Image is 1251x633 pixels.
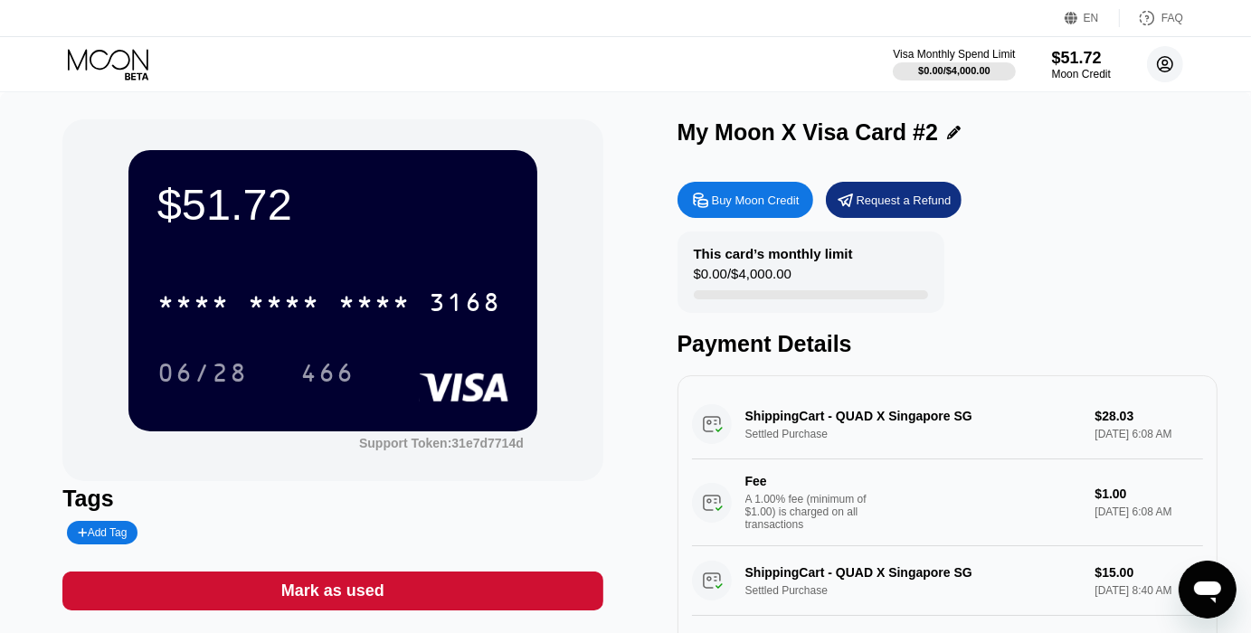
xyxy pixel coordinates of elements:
[1179,561,1237,619] iframe: Button to launch messaging window
[62,486,602,512] div: Tags
[692,459,1203,546] div: FeeA 1.00% fee (minimum of $1.00) is charged on all transactions$1.00[DATE] 6:08 AM
[62,572,602,610] div: Mark as used
[1095,487,1202,501] div: $1.00
[300,361,355,390] div: 466
[78,526,127,539] div: Add Tag
[287,350,368,395] div: 466
[281,581,384,601] div: Mark as used
[694,266,791,290] div: $0.00 / $4,000.00
[694,246,853,261] div: This card’s monthly limit
[678,331,1218,357] div: Payment Details
[144,350,261,395] div: 06/28
[157,179,508,230] div: $51.72
[857,193,952,208] div: Request a Refund
[1120,9,1183,27] div: FAQ
[1065,9,1120,27] div: EN
[745,493,881,531] div: A 1.00% fee (minimum of $1.00) is charged on all transactions
[1095,505,1202,518] div: [DATE] 6:08 AM
[1052,49,1111,80] div: $51.72Moon Credit
[157,361,248,390] div: 06/28
[67,521,137,544] div: Add Tag
[1052,49,1111,68] div: $51.72
[712,193,800,208] div: Buy Moon Credit
[893,48,1015,61] div: Visa Monthly Spend Limit
[678,119,939,146] div: My Moon X Visa Card #2
[359,436,524,450] div: Support Token: 31e7d7714d
[429,290,501,319] div: 3168
[1052,68,1111,80] div: Moon Credit
[893,48,1015,80] div: Visa Monthly Spend Limit$0.00/$4,000.00
[826,182,962,218] div: Request a Refund
[745,474,872,488] div: Fee
[918,65,990,76] div: $0.00 / $4,000.00
[1161,12,1183,24] div: FAQ
[678,182,813,218] div: Buy Moon Credit
[1084,12,1099,24] div: EN
[359,436,524,450] div: Support Token:31e7d7714d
